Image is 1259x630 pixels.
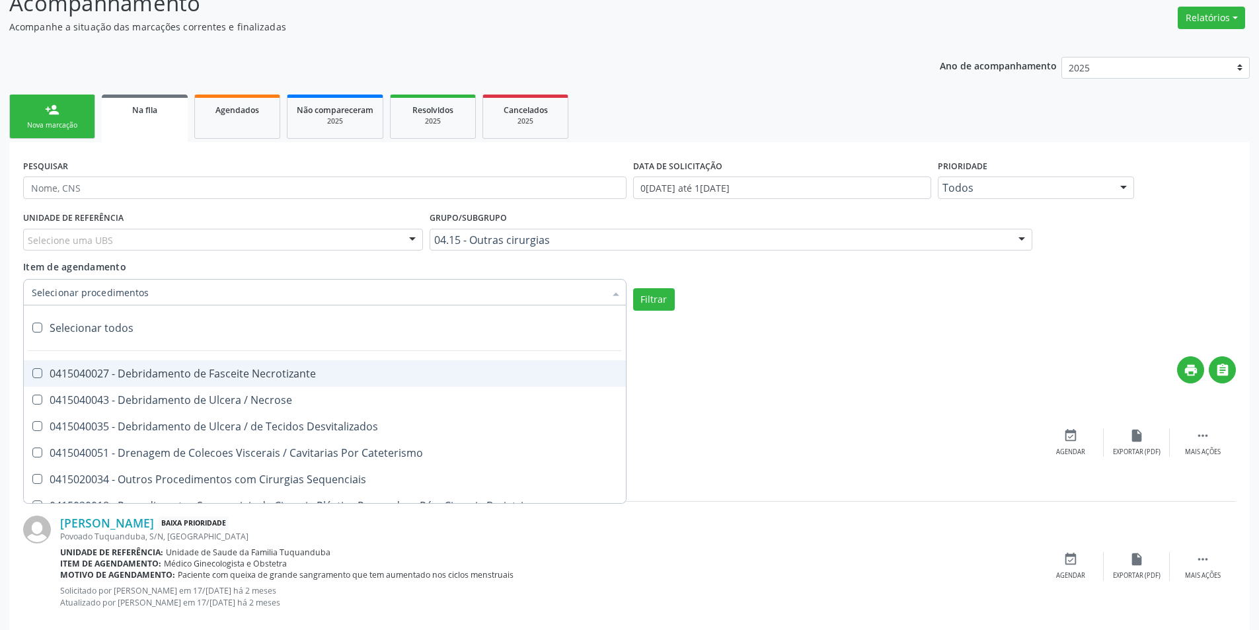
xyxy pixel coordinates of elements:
div: person_add [45,102,59,117]
label: DATA DE SOLICITAÇÃO [633,156,722,177]
div: Nova marcação [19,120,85,130]
b: Motivo de agendamento: [60,569,175,580]
span: 04.15 - Outras cirurgias [434,233,1006,247]
div: 0415040027 - Debridamento de Fasceite Necrotizante [32,368,618,379]
i: event_available [1063,552,1078,567]
span: Cancelados [504,104,548,116]
i: insert_drive_file [1129,552,1144,567]
div: 0415040035 - Debridamento de Ulcera / de Tecidos Desvitalizados [32,421,618,432]
div: 2025 [492,116,558,126]
div: Mais ações [1185,448,1221,457]
i:  [1215,363,1230,377]
p: Solicitado por [PERSON_NAME] em 17/[DATE] há 2 meses Atualizado por [PERSON_NAME] em 17/[DATE] há... [60,585,1038,608]
span: Selecione uma UBS [28,233,113,247]
div: Agendar [1056,571,1085,580]
div: 2025 [400,116,466,126]
span: Não compareceram [297,104,373,116]
span: Paciente com queixa de grande sangramento que tem aumentado nos ciclos menstruais [178,569,514,580]
button: Filtrar [633,288,675,311]
a: [PERSON_NAME] [60,516,154,530]
div: 2025 [297,116,373,126]
label: PESQUISAR [23,156,68,177]
label: Prioridade [938,156,987,177]
span: Agendados [215,104,259,116]
img: img [23,516,51,543]
i: print [1184,363,1198,377]
p: Acompanhe a situação das marcações correntes e finalizadas [9,20,878,34]
span: Médico Ginecologista e Obstetra [164,558,287,569]
input: Nome, CNS [23,177,627,199]
label: Grupo/Subgrupo [430,208,507,229]
label: UNIDADE DE REFERÊNCIA [23,208,124,229]
input: Selecione um intervalo [633,177,931,199]
p: Ano de acompanhamento [940,57,1057,73]
div: Povoado Tuquanduba, S/N, [GEOGRAPHIC_DATA] [60,531,1038,542]
div: Selecionar todos [24,315,626,341]
input: Selecionar procedimentos [32,279,605,305]
button: Relatórios [1178,7,1245,29]
div: 0415020018 - Procedimentos Sequenciais de Cirurgia Plástica Reparadora Pós -Cirurgia Bariatrica [32,500,618,511]
div: Exportar (PDF) [1113,448,1161,457]
span: Baixa Prioridade [159,516,229,530]
span: Item de agendamento [23,260,126,273]
i: insert_drive_file [1129,428,1144,443]
div: Exportar (PDF) [1113,571,1161,580]
div: Mais ações [1185,571,1221,580]
span: Resolvidos [412,104,453,116]
div: 0415040043 - Debridamento de Ulcera / Necrose [32,395,618,405]
div: 0415040051 - Drenagem de Colecoes Viscerais / Cavitarias Por Cateterismo [32,448,618,458]
button: print [1177,356,1204,383]
i: event_available [1063,428,1078,443]
span: Unidade de Saude da Familia Tuquanduba [166,547,330,558]
span: Na fila [132,104,157,116]
button:  [1209,356,1236,383]
div: Agendar [1056,448,1085,457]
i:  [1196,552,1210,567]
span: Todos [942,181,1107,194]
b: Unidade de referência: [60,547,163,558]
b: Item de agendamento: [60,558,161,569]
i:  [1196,428,1210,443]
div: 0415020034 - Outros Procedimentos com Cirurgias Sequenciais [32,474,618,485]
